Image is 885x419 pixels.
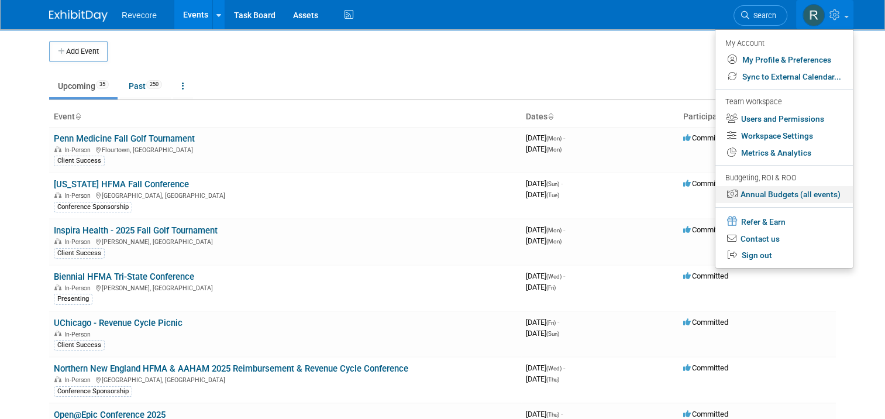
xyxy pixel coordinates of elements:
a: Users and Permissions [715,111,853,128]
span: (Thu) [546,411,559,418]
a: Upcoming35 [49,75,118,97]
span: (Wed) [546,365,562,372]
a: My Profile & Preferences [715,51,853,68]
span: [DATE] [526,225,565,234]
div: Team Workspace [725,96,841,109]
div: [PERSON_NAME], [GEOGRAPHIC_DATA] [54,283,516,292]
a: [US_STATE] HFMA Fall Conference [54,179,189,190]
img: In-Person Event [54,284,61,290]
span: In-Person [64,284,94,292]
a: Workspace Settings [715,128,853,145]
img: In-Person Event [54,238,61,244]
a: Northern New England HFMA & AAHAM 2025 Reimbursement & Revenue Cycle Conference [54,363,408,374]
a: Biennial HFMA Tri-State Conference [54,272,194,282]
a: Sort by Start Date [547,112,553,121]
th: Participation [679,107,836,127]
a: Search [734,5,787,26]
span: Committed [683,363,728,372]
span: - [557,318,559,327]
div: Client Success [54,340,105,351]
span: Committed [683,272,728,280]
span: Committed [683,225,728,234]
span: [DATE] [526,410,563,418]
th: Event [49,107,521,127]
span: In-Person [64,376,94,384]
img: Rachael Sires [803,4,825,26]
span: [DATE] [526,272,565,280]
th: Dates [521,107,679,127]
div: [GEOGRAPHIC_DATA], [GEOGRAPHIC_DATA] [54,375,516,384]
span: (Mon) [546,238,562,245]
span: 250 [146,80,162,89]
span: Committed [683,133,728,142]
span: (Thu) [546,376,559,383]
span: - [561,410,563,418]
a: Sign out [715,247,853,264]
span: In-Person [64,238,94,246]
span: In-Person [64,331,94,338]
a: Penn Medicine Fall Golf Tournament [54,133,195,144]
span: Committed [683,410,728,418]
div: Client Success [54,156,105,166]
span: - [563,133,565,142]
span: (Fri) [546,284,556,291]
span: Committed [683,179,728,188]
a: Sort by Event Name [75,112,81,121]
span: - [563,225,565,234]
a: UChicago - Revenue Cycle Picnic [54,318,182,328]
span: - [563,363,565,372]
img: In-Person Event [54,331,61,336]
span: (Sun) [546,181,559,187]
div: Presenting [54,294,92,304]
button: Add Event [49,41,108,62]
div: Flourtown, [GEOGRAPHIC_DATA] [54,145,516,154]
span: In-Person [64,192,94,200]
span: (Tue) [546,192,559,198]
span: [DATE] [526,363,565,372]
span: - [563,272,565,280]
span: [DATE] [526,190,559,199]
span: [DATE] [526,375,559,383]
div: Conference Sponsorship [54,202,132,212]
span: Search [749,11,776,20]
span: (Sun) [546,331,559,337]
span: [DATE] [526,318,559,327]
span: [DATE] [526,145,562,153]
span: In-Person [64,146,94,154]
span: (Wed) [546,273,562,280]
span: (Fri) [546,320,556,326]
img: In-Person Event [54,146,61,152]
div: [GEOGRAPHIC_DATA], [GEOGRAPHIC_DATA] [54,190,516,200]
span: (Mon) [546,146,562,153]
a: Annual Budgets (all events) [715,186,853,203]
span: Revecore [122,11,157,20]
img: In-Person Event [54,376,61,382]
span: - [561,179,563,188]
span: [DATE] [526,133,565,142]
span: [DATE] [526,179,563,188]
img: ExhibitDay [49,10,108,22]
span: [DATE] [526,236,562,245]
a: Refer & Earn [715,212,853,231]
img: In-Person Event [54,192,61,198]
span: (Mon) [546,135,562,142]
span: [DATE] [526,329,559,338]
a: Contact us [715,231,853,248]
a: Sync to External Calendar... [715,68,853,85]
a: Past250 [120,75,171,97]
div: Conference Sponsorship [54,386,132,397]
div: Client Success [54,248,105,259]
span: Committed [683,318,728,327]
span: 35 [96,80,109,89]
span: [DATE] [526,283,556,291]
div: Budgeting, ROI & ROO [725,172,841,184]
div: [PERSON_NAME], [GEOGRAPHIC_DATA] [54,236,516,246]
span: (Mon) [546,227,562,233]
div: My Account [725,36,841,50]
a: Inspira Health - 2025 Fall Golf Tournament [54,225,218,236]
a: Metrics & Analytics [715,145,853,162]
